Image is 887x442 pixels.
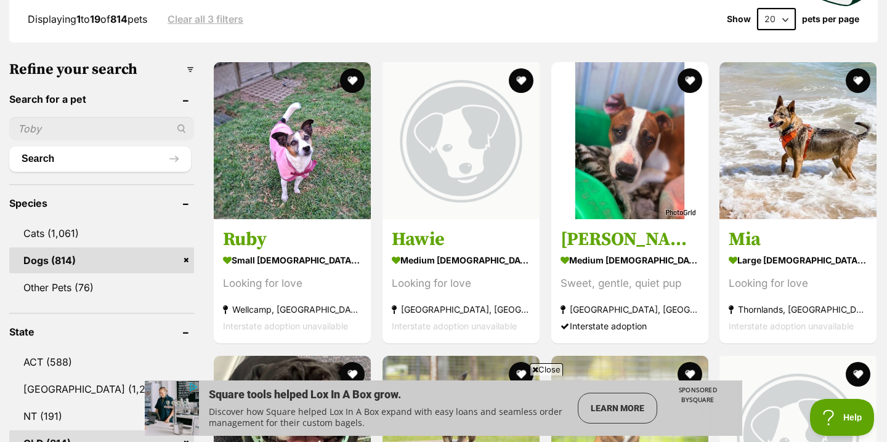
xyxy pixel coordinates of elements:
h3: Ruby [223,228,362,252]
a: Dogs (814) [9,247,194,273]
input: Toby [9,117,194,140]
strong: [GEOGRAPHIC_DATA], [GEOGRAPHIC_DATA] [392,302,530,318]
a: Hawie medium [DEMOGRAPHIC_DATA] Dog Looking for love [GEOGRAPHIC_DATA], [GEOGRAPHIC_DATA] Interst... [383,219,540,344]
h3: Mia [729,228,867,252]
strong: large [DEMOGRAPHIC_DATA] Dog [729,252,867,270]
div: Sweet, gentle, quiet pup [561,276,699,292]
span: Displaying to of pets [28,13,147,25]
strong: [GEOGRAPHIC_DATA], [GEOGRAPHIC_DATA] [561,302,699,318]
button: favourite [509,68,533,93]
div: Looking for love [223,276,362,292]
button: favourite [846,68,870,93]
strong: 814 [110,13,128,25]
a: Clear all 3 filters [168,14,243,25]
a: Ruby small [DEMOGRAPHIC_DATA] Dog Looking for love Wellcamp, [GEOGRAPHIC_DATA] Interstate adoptio... [214,219,371,344]
button: favourite [340,362,365,387]
button: favourite [677,68,702,93]
strong: Wellcamp, [GEOGRAPHIC_DATA] [223,302,362,318]
img: Joey - American Staffordshire Terrier Dog [551,62,708,219]
span: Interstate adoption unavailable [223,321,348,332]
strong: small [DEMOGRAPHIC_DATA] Dog [223,252,362,270]
strong: Thornlands, [GEOGRAPHIC_DATA] [729,302,867,318]
img: adc.png [588,1,596,9]
a: ACT (588) [9,349,194,375]
h3: Hawie [392,228,530,252]
strong: 1 [76,13,81,25]
strong: medium [DEMOGRAPHIC_DATA] Dog [561,252,699,270]
a: Other Pets (76) [9,275,194,300]
a: [PERSON_NAME] medium [DEMOGRAPHIC_DATA] Dog Sweet, gentle, quiet pup [GEOGRAPHIC_DATA], [GEOGRAPH... [551,219,708,344]
strong: 19 [90,13,100,25]
div: Looking for love [729,276,867,292]
span: Interstate adoption unavailable [392,321,517,332]
h3: Refine your search [9,61,194,78]
button: favourite [846,362,870,387]
iframe: Advertisement [145,380,742,436]
header: Search for a pet [9,94,194,105]
img: Ruby - Jack Russell Terrier Dog [214,62,371,219]
a: NT (191) [9,403,194,429]
a: Cats (1,061) [9,220,194,246]
button: Search [9,147,191,171]
span: Interstate adoption unavailable [729,321,854,332]
div: Looking for love [392,276,530,292]
a: Mia large [DEMOGRAPHIC_DATA] Dog Looking for love Thornlands, [GEOGRAPHIC_DATA] Interstate adopti... [719,219,877,344]
header: State [9,326,194,337]
h3: [PERSON_NAME] [561,228,699,252]
a: [GEOGRAPHIC_DATA] (1,214) [9,376,194,402]
span: Close [530,363,563,376]
header: Species [9,198,194,209]
img: Mia - German Shepherd Dog x American Staffordshire Terrier Dog [719,62,877,219]
iframe: Help Scout Beacon - Open [810,399,875,436]
button: favourite [340,68,365,93]
span: Show [727,14,751,24]
label: pets per page [802,14,859,24]
strong: medium [DEMOGRAPHIC_DATA] Dog [392,252,530,270]
button: favourite [509,362,533,387]
button: favourite [677,362,702,387]
div: Interstate adoption [561,318,699,335]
